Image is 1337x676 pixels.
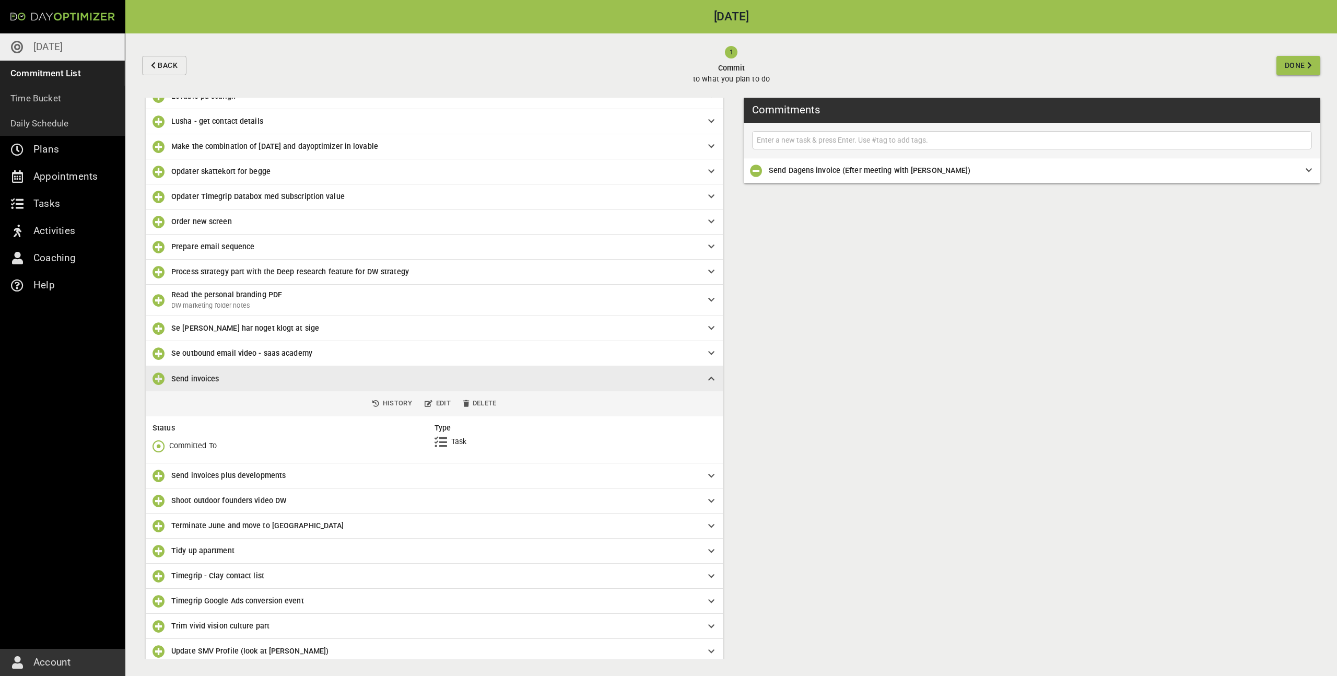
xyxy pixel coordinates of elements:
span: Trim vivid vision culture part [171,622,269,630]
button: Back [142,56,186,75]
p: Activities [33,223,75,239]
span: Lovable på scalign [171,92,236,100]
span: Order new screen [171,217,232,226]
p: Commitment List [10,66,81,80]
button: Delete [459,395,501,412]
div: Update SMV Profile (look at [PERSON_NAME]) [146,639,723,664]
h6: Status [153,423,435,434]
span: Read the personal branding PDF [171,290,282,299]
p: Time Bucket [10,91,61,106]
span: History [372,398,412,410]
div: Send Dagens invoice (Efter meeting with [PERSON_NAME]) [744,158,1320,183]
span: Timegrip - Clay contact list [171,572,264,580]
h2: [DATE] [125,11,1337,23]
p: Tasks [33,195,60,212]
button: Done [1276,56,1320,75]
p: Task [451,436,467,447]
div: Se [PERSON_NAME] har noget klogt at sige [146,316,723,341]
div: Timegrip - Clay contact list [146,564,723,589]
p: Daily Schedule [10,116,69,131]
p: Committed To [169,440,217,451]
span: Update SMV Profile (look at [PERSON_NAME]) [171,647,329,655]
span: Edit [425,398,451,410]
span: Se [PERSON_NAME] har noget klogt at sige [171,324,319,332]
div: Shoot outdoor founders video DW [146,488,723,514]
span: Back [158,59,178,72]
button: History [368,395,416,412]
p: Account [33,654,71,671]
button: Committo what you plan to do [191,33,1272,98]
span: Delete [463,398,497,410]
span: DW marketing folder notes [171,301,250,309]
div: Terminate June and move to [GEOGRAPHIC_DATA] [146,514,723,539]
span: Lusha - get contact details [171,117,263,125]
input: Enter a new task & press Enter. Use #tag to add tags. [755,134,1309,147]
span: Done [1285,59,1305,72]
span: Timegrip Google Ads conversion event [171,597,304,605]
text: 1 [730,48,733,56]
p: Help [33,277,55,294]
span: Make the combination of [DATE] and dayoptimizer in lovable [171,142,378,150]
div: Timegrip Google Ads conversion event [146,589,723,614]
span: Shoot outdoor founders video DW [171,496,287,505]
button: Edit [420,395,455,412]
p: Appointments [33,168,98,185]
span: Opdater Timegrip Databox med Subscription value [171,192,345,201]
h6: Type [435,423,717,434]
span: Opdater skattekort for begge [171,167,271,176]
span: Send invoices plus developments [171,471,286,480]
span: Terminate June and move to [GEOGRAPHIC_DATA] [171,521,344,530]
span: Send Dagens invoice (Efter meeting with [PERSON_NAME]) [769,166,970,174]
p: Coaching [33,250,76,266]
span: Process strategy part with the Deep research feature for DW strategy [171,267,409,276]
div: Prepare email sequence [146,235,723,260]
div: Lusha - get contact details [146,109,723,134]
div: Send invoices [146,366,723,391]
div: Read the personal branding PDFDW marketing folder notes [146,285,723,316]
h3: Commitments [752,102,820,118]
div: Send invoices plus developments [146,463,723,488]
div: Se outbound email video - saas academy [146,341,723,366]
div: Tidy up apartment [146,539,723,564]
span: Se outbound email video - saas academy [171,349,312,357]
span: Tidy up apartment [171,546,234,555]
span: Prepare email sequence [171,242,254,251]
div: Order new screen [146,209,723,235]
div: Process strategy part with the Deep research feature for DW strategy [146,260,723,285]
p: to what you plan to do [693,74,770,85]
p: [DATE] [33,39,63,55]
div: Trim vivid vision culture part [146,614,723,639]
img: Day Optimizer [10,13,115,21]
div: Opdater Timegrip Databox med Subscription value [146,184,723,209]
span: Commit [693,63,770,74]
div: Make the combination of [DATE] and dayoptimizer in lovable [146,134,723,159]
span: Send invoices [171,375,219,383]
p: Plans [33,141,59,158]
div: Opdater skattekort for begge [146,159,723,184]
